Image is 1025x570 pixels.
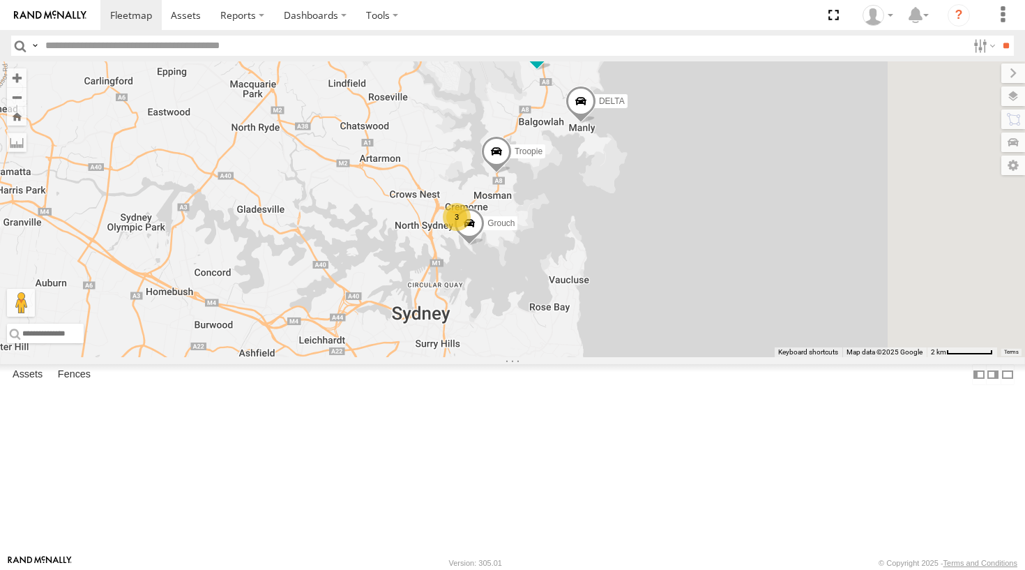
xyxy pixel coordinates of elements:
span: Map data ©2025 Google [846,348,922,356]
label: Fences [51,365,98,384]
label: Dock Summary Table to the Right [986,364,1000,384]
a: Terms [1004,350,1019,355]
span: DELTA [599,96,625,106]
label: Assets [6,365,50,384]
label: Measure [7,133,26,152]
button: Map scale: 2 km per 63 pixels [927,347,997,357]
label: Map Settings [1001,156,1025,175]
div: © Copyright 2025 - [879,559,1017,567]
div: myBins Admin [858,5,898,26]
i: ? [948,4,970,27]
button: Keyboard shortcuts [778,347,838,357]
label: Hide Summary Table [1001,364,1015,384]
label: Search Filter Options [968,36,998,56]
label: Search Query [29,36,40,56]
div: Version: 305.01 [449,559,502,567]
span: Troopie [515,147,542,157]
button: Zoom Home [7,107,26,126]
a: Terms and Conditions [943,559,1017,567]
label: Dock Summary Table to the Left [972,364,986,384]
span: Grouch [487,218,515,228]
button: Zoom out [7,87,26,107]
a: Visit our Website [8,556,72,570]
span: 2 km [931,348,946,356]
button: Zoom in [7,68,26,87]
img: rand-logo.svg [14,10,86,20]
div: 3 [443,203,471,231]
button: Drag Pegman onto the map to open Street View [7,289,35,317]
